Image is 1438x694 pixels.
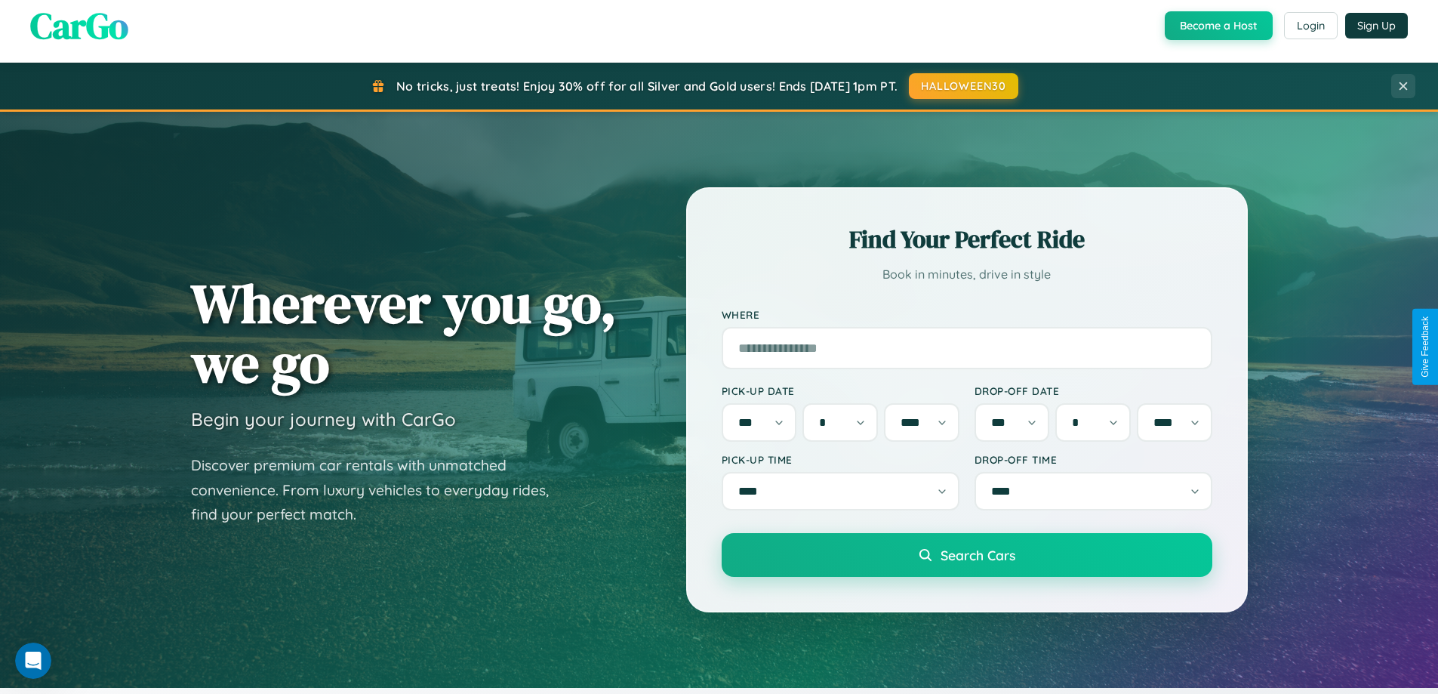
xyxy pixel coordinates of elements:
iframe: Intercom live chat [15,643,51,679]
label: Pick-up Date [722,384,959,397]
button: HALLOWEEN30 [909,73,1018,99]
h3: Begin your journey with CarGo [191,408,456,430]
h2: Find Your Perfect Ride [722,223,1212,256]
p: Book in minutes, drive in style [722,264,1212,285]
span: No tricks, just treats! Enjoy 30% off for all Silver and Gold users! Ends [DATE] 1pm PT. [396,79,898,94]
button: Login [1284,12,1338,39]
label: Drop-off Time [975,453,1212,466]
div: Give Feedback [1420,316,1430,378]
h1: Wherever you go, we go [191,273,617,393]
label: Where [722,308,1212,321]
button: Search Cars [722,533,1212,577]
span: CarGo [30,1,128,51]
p: Discover premium car rentals with unmatched convenience. From luxury vehicles to everyday rides, ... [191,453,568,527]
label: Drop-off Date [975,384,1212,397]
span: Search Cars [941,547,1015,563]
label: Pick-up Time [722,453,959,466]
button: Sign Up [1345,13,1408,39]
button: Become a Host [1165,11,1273,40]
